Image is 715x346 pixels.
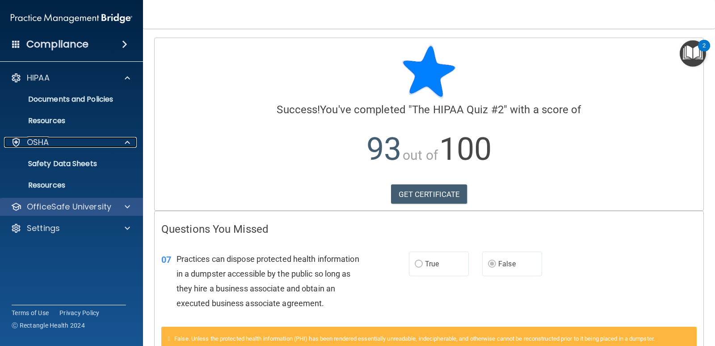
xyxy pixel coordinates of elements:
[11,201,130,212] a: OfficeSafe University
[11,9,132,27] img: PMB logo
[415,261,423,268] input: True
[161,223,697,235] h4: Questions You Missed
[403,147,438,163] span: out of
[11,223,130,234] a: Settings
[27,223,60,234] p: Settings
[6,181,128,190] p: Resources
[488,261,496,268] input: False
[27,73,50,83] p: HIPAA
[12,308,49,317] a: Terms of Use
[59,308,100,317] a: Privacy Policy
[6,159,128,168] p: Safety Data Sheets
[12,321,85,330] span: Ⓒ Rectangle Health 2024
[425,260,439,268] span: True
[174,335,655,342] span: False. Unless the protected health information (PHI) has been rendered essentially unreadable, in...
[412,103,504,116] span: The HIPAA Quiz #2
[498,260,516,268] span: False
[27,201,111,212] p: OfficeSafe University
[6,116,128,125] p: Resources
[11,137,130,148] a: OSHA
[439,131,492,167] span: 100
[26,38,88,51] h4: Compliance
[161,104,697,115] h4: You've completed " " with a score of
[402,45,456,98] img: blue-star-rounded.9d042014.png
[680,40,706,67] button: Open Resource Center, 2 new notifications
[277,103,320,116] span: Success!
[11,73,130,83] a: HIPAA
[27,137,49,148] p: OSHA
[177,254,359,308] span: Practices can dispose protected health information in a dumpster accessible by the public so long...
[6,95,128,104] p: Documents and Policies
[702,46,706,57] div: 2
[391,184,467,204] a: GET CERTIFICATE
[161,254,171,265] span: 07
[366,131,401,167] span: 93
